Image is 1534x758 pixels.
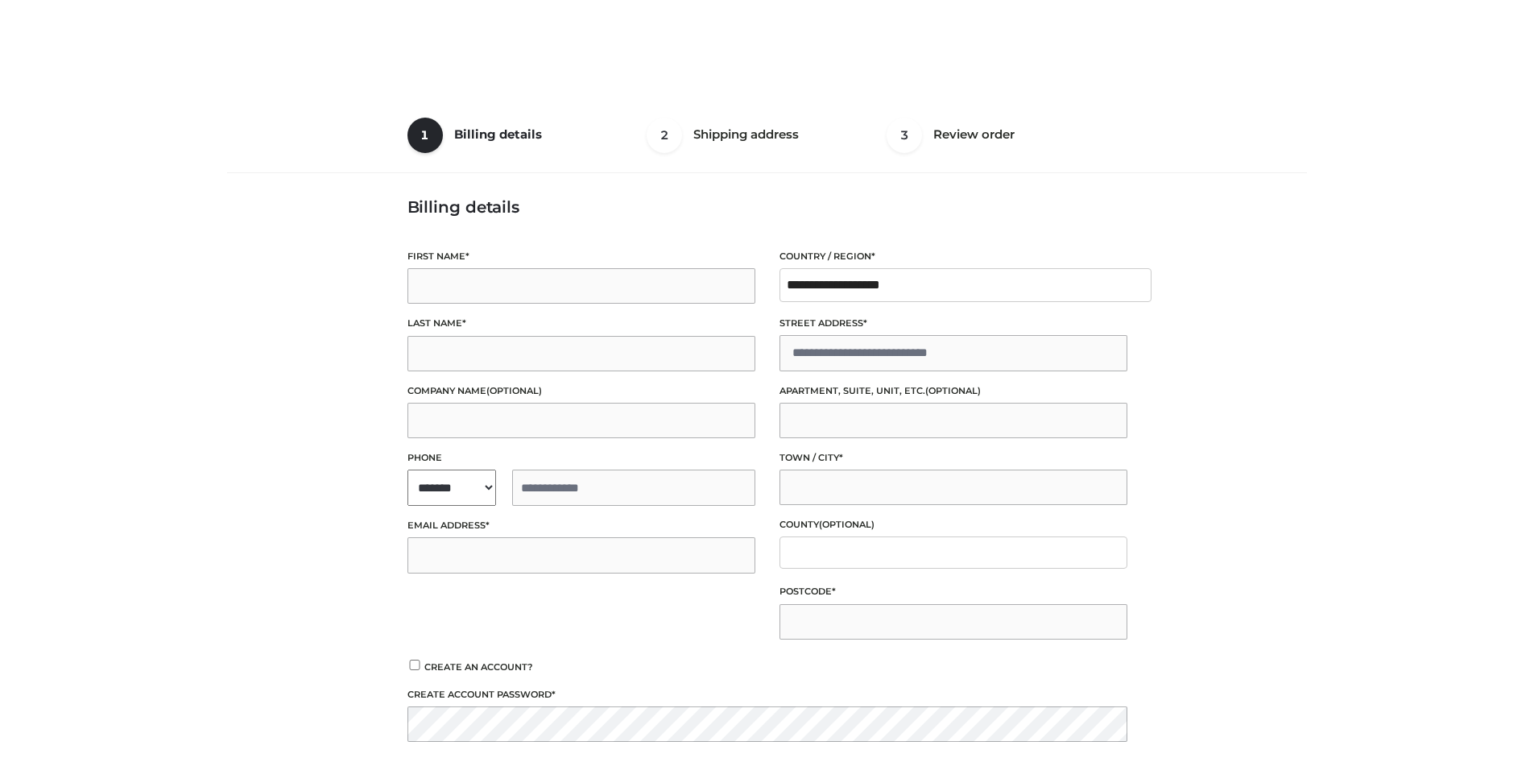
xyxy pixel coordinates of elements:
span: (optional) [486,385,542,396]
span: Billing details [454,126,542,142]
span: 1 [407,118,443,153]
label: Company name [407,383,755,399]
label: Street address [779,316,1127,331]
span: Shipping address [693,126,799,142]
label: First name [407,249,755,264]
span: (optional) [925,385,981,396]
label: Last name [407,316,755,331]
h3: Billing details [407,197,1127,217]
label: County [779,517,1127,532]
label: Create account password [407,687,1127,702]
label: Apartment, suite, unit, etc. [779,383,1127,399]
span: 3 [887,118,922,153]
span: (optional) [819,519,875,530]
span: Review order [933,126,1015,142]
label: Country / Region [779,249,1127,264]
label: Phone [407,450,755,466]
label: Email address [407,518,755,533]
span: Create an account? [424,661,533,673]
span: 2 [647,118,682,153]
input: Create an account? [407,660,422,670]
label: Postcode [779,584,1127,599]
label: Town / City [779,450,1127,466]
